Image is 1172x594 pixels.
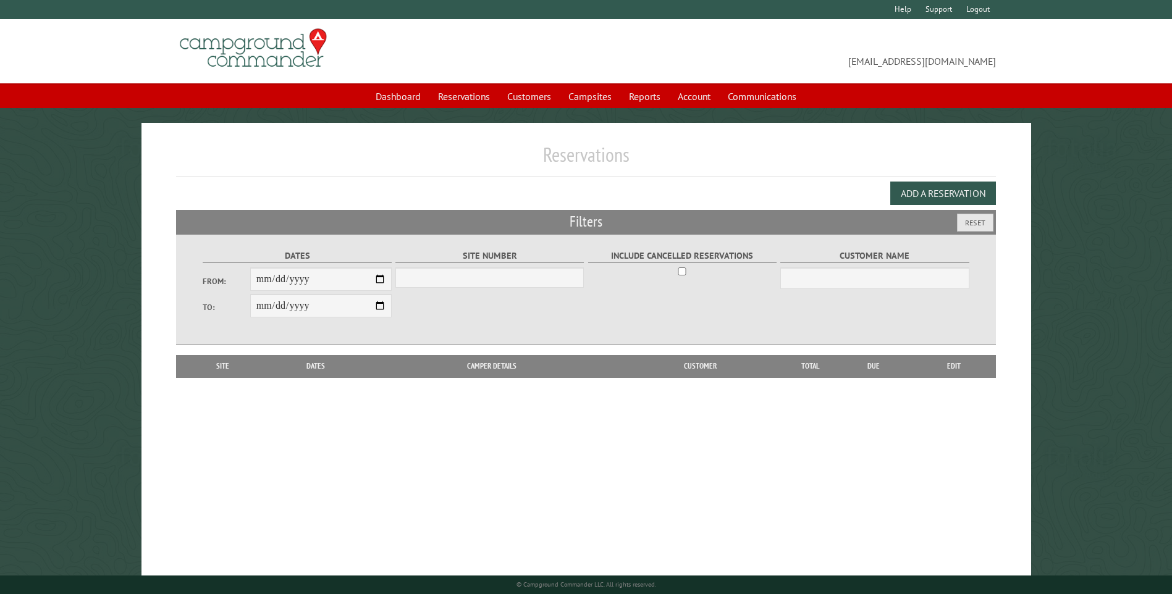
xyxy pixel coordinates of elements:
[500,85,559,108] a: Customers
[368,85,428,108] a: Dashboard
[176,143,995,177] h1: Reservations
[516,580,656,588] small: © Campground Commander LLC. All rights reserved.
[957,214,993,232] button: Reset
[369,355,615,377] th: Camper Details
[586,34,996,69] span: [EMAIL_ADDRESS][DOMAIN_NAME]
[431,85,497,108] a: Reservations
[913,355,996,377] th: Edit
[395,249,584,263] label: Site Number
[588,249,777,263] label: Include Cancelled Reservations
[561,85,619,108] a: Campsites
[203,275,250,287] label: From:
[203,249,391,263] label: Dates
[615,355,785,377] th: Customer
[203,301,250,313] label: To:
[835,355,913,377] th: Due
[785,355,835,377] th: Total
[263,355,369,377] th: Dates
[182,355,263,377] th: Site
[720,85,804,108] a: Communications
[176,210,995,233] h2: Filters
[176,24,331,72] img: Campground Commander
[670,85,718,108] a: Account
[780,249,969,263] label: Customer Name
[890,182,996,205] button: Add a Reservation
[622,85,668,108] a: Reports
